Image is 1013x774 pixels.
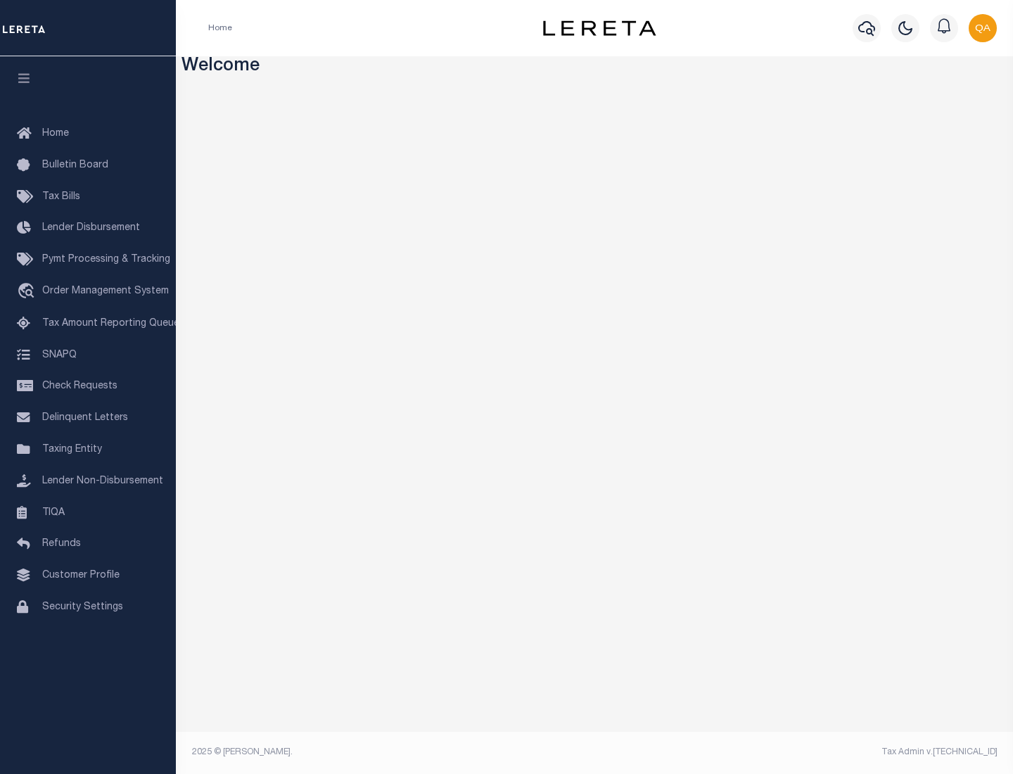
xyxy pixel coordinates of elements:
span: Security Settings [42,602,123,612]
span: Tax Bills [42,192,80,202]
span: Tax Amount Reporting Queue [42,319,179,329]
span: Lender Non-Disbursement [42,476,163,486]
img: svg+xml;base64,PHN2ZyB4bWxucz0iaHR0cDovL3d3dy53My5vcmcvMjAwMC9zdmciIHBvaW50ZXItZXZlbnRzPSJub25lIi... [969,14,997,42]
span: Check Requests [42,381,117,391]
span: Pymt Processing & Tracking [42,255,170,265]
img: logo-dark.svg [543,20,656,36]
div: Tax Admin v.[TECHNICAL_ID] [605,746,998,759]
span: Bulletin Board [42,160,108,170]
span: Order Management System [42,286,169,296]
li: Home [208,22,232,34]
span: Customer Profile [42,571,120,580]
span: Home [42,129,69,139]
span: SNAPQ [42,350,77,360]
div: 2025 © [PERSON_NAME]. [181,746,595,759]
span: Taxing Entity [42,445,102,455]
span: Lender Disbursement [42,223,140,233]
span: Delinquent Letters [42,413,128,423]
i: travel_explore [17,283,39,301]
span: TIQA [42,507,65,517]
span: Refunds [42,539,81,549]
h3: Welcome [181,56,1008,78]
